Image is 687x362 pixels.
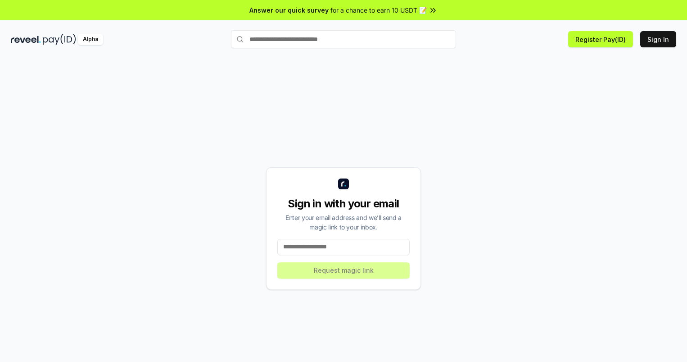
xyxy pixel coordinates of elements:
div: Alpha [78,34,103,45]
span: Answer our quick survey [249,5,329,15]
img: logo_small [338,179,349,189]
span: for a chance to earn 10 USDT 📝 [330,5,427,15]
button: Sign In [640,31,676,47]
div: Sign in with your email [277,197,410,211]
button: Register Pay(ID) [568,31,633,47]
div: Enter your email address and we’ll send a magic link to your inbox. [277,213,410,232]
img: pay_id [43,34,76,45]
img: reveel_dark [11,34,41,45]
